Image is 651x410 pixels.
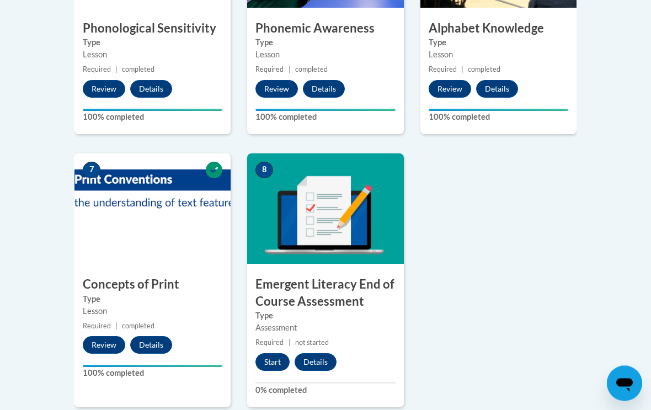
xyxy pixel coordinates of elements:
[295,66,328,74] span: completed
[83,322,111,331] span: Required
[255,37,395,49] label: Type
[255,162,273,179] span: 8
[122,66,154,74] span: completed
[255,354,290,371] button: Start
[74,154,231,264] img: Course Image
[115,322,118,331] span: |
[83,368,222,380] label: 100% completed
[130,337,172,354] button: Details
[83,306,222,318] div: Lesson
[83,66,111,74] span: Required
[461,66,463,74] span: |
[607,366,642,401] iframe: Button to launch messaging window
[429,37,568,49] label: Type
[74,276,231,294] h3: Concepts of Print
[83,294,222,306] label: Type
[295,339,329,347] span: not started
[255,310,395,322] label: Type
[83,337,125,354] button: Review
[295,354,337,371] button: Details
[255,109,395,111] div: Your progress
[83,162,100,179] span: 7
[74,20,231,38] h3: Phonological Sensitivity
[115,66,118,74] span: |
[476,81,518,98] button: Details
[289,339,291,347] span: |
[83,37,222,49] label: Type
[429,81,471,98] button: Review
[429,111,568,124] label: 100% completed
[247,20,403,38] h3: Phonemic Awareness
[255,49,395,61] div: Lesson
[247,276,403,311] h3: Emergent Literacy End of Course Assessment
[122,322,154,331] span: completed
[255,66,284,74] span: Required
[429,49,568,61] div: Lesson
[83,81,125,98] button: Review
[130,81,172,98] button: Details
[83,365,222,368] div: Your progress
[83,49,222,61] div: Lesson
[420,20,577,38] h3: Alphabet Knowledge
[255,81,298,98] button: Review
[303,81,345,98] button: Details
[289,66,291,74] span: |
[429,109,568,111] div: Your progress
[255,385,395,397] label: 0% completed
[429,66,457,74] span: Required
[255,339,284,347] span: Required
[468,66,500,74] span: completed
[247,154,403,264] img: Course Image
[83,109,222,111] div: Your progress
[83,111,222,124] label: 100% completed
[255,111,395,124] label: 100% completed
[255,322,395,334] div: Assessment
